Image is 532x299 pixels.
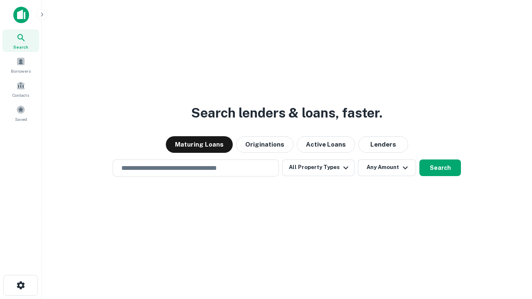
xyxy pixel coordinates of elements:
[166,136,233,153] button: Maturing Loans
[191,103,382,123] h3: Search lenders & loans, faster.
[358,136,408,153] button: Lenders
[13,44,28,50] span: Search
[490,233,532,272] iframe: Chat Widget
[2,102,39,124] a: Saved
[358,159,416,176] button: Any Amount
[12,92,29,98] span: Contacts
[2,54,39,76] a: Borrowers
[419,159,461,176] button: Search
[2,78,39,100] a: Contacts
[297,136,355,153] button: Active Loans
[2,29,39,52] a: Search
[15,116,27,123] span: Saved
[11,68,31,74] span: Borrowers
[13,7,29,23] img: capitalize-icon.png
[236,136,293,153] button: Originations
[282,159,355,176] button: All Property Types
